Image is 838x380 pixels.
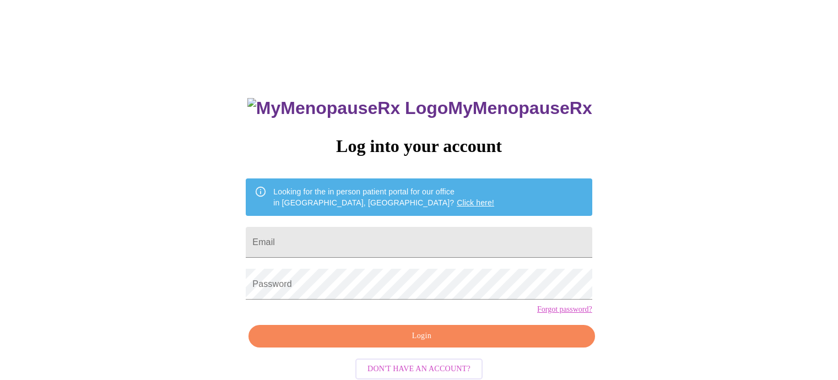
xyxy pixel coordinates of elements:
h3: Log into your account [246,136,592,156]
img: MyMenopauseRx Logo [247,98,448,118]
span: Login [261,329,582,343]
a: Don't have an account? [353,363,485,372]
button: Don't have an account? [355,359,483,380]
a: Forgot password? [537,305,592,314]
div: Looking for the in person patient portal for our office in [GEOGRAPHIC_DATA], [GEOGRAPHIC_DATA]? [273,182,494,213]
button: Login [248,325,594,348]
h3: MyMenopauseRx [247,98,592,118]
span: Don't have an account? [367,362,471,376]
a: Click here! [457,198,494,207]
